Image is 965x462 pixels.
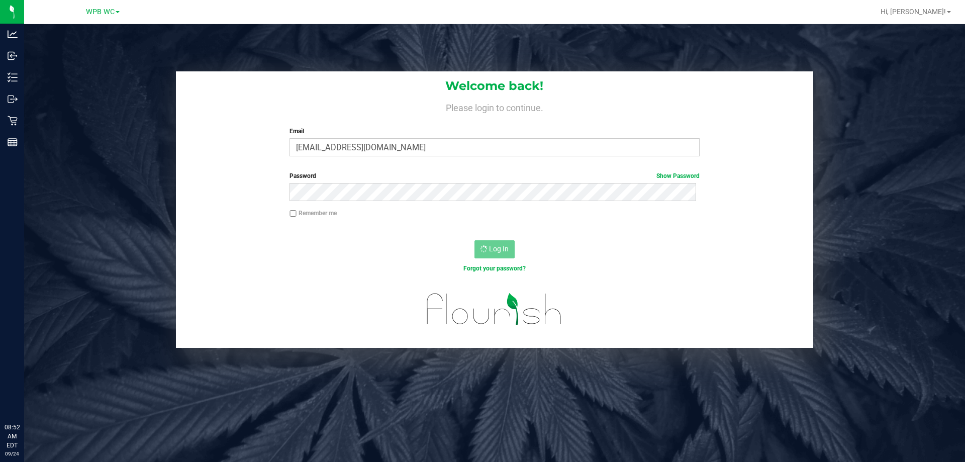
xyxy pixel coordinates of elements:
[415,284,574,335] img: flourish_logo.svg
[176,79,813,93] h1: Welcome back!
[656,172,700,179] a: Show Password
[86,8,115,16] span: WPB WC
[8,29,18,39] inline-svg: Analytics
[8,116,18,126] inline-svg: Retail
[463,265,526,272] a: Forgot your password?
[8,51,18,61] inline-svg: Inbound
[474,240,515,258] button: Log In
[881,8,946,16] span: Hi, [PERSON_NAME]!
[8,137,18,147] inline-svg: Reports
[8,72,18,82] inline-svg: Inventory
[8,94,18,104] inline-svg: Outbound
[176,101,813,113] h4: Please login to continue.
[289,172,316,179] span: Password
[289,209,337,218] label: Remember me
[289,127,699,136] label: Email
[289,210,297,217] input: Remember me
[5,423,20,450] p: 08:52 AM EDT
[489,245,509,253] span: Log In
[5,450,20,457] p: 09/24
